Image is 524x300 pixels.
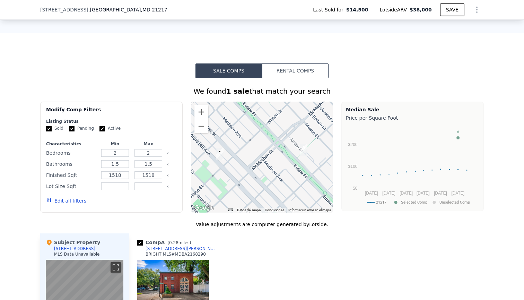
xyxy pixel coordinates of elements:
button: Edit all filters [46,197,86,204]
text: Selected Comp [401,200,427,205]
span: , MD 21217 [141,7,167,12]
div: Finished Sqft [46,170,97,180]
button: Sale Comps [195,63,262,78]
span: $14,500 [346,6,368,13]
div: BRIGHT MLS # MDBA2168290 [146,251,206,257]
div: Min [100,141,130,147]
text: [DATE] [382,191,395,196]
div: 1713 Druid Hill Ave [216,148,224,160]
div: MLS Data Unavailable [54,251,100,257]
div: 307 Mosher St [300,144,307,156]
span: , [GEOGRAPHIC_DATA] [88,6,167,13]
text: Unselected Comp [439,200,470,205]
div: Modify Comp Filters [46,106,177,119]
label: Pending [69,126,94,131]
div: [STREET_ADDRESS][PERSON_NAME] [146,246,218,251]
label: Sold [46,126,63,131]
div: Comp A [137,239,194,246]
text: 21217 [376,200,386,205]
text: [DATE] [400,191,413,196]
span: $38,000 [410,7,432,12]
text: A [457,130,460,134]
div: Bathrooms [46,159,97,169]
div: [STREET_ADDRESS] [54,246,95,251]
button: Clear [166,174,169,177]
div: Median Sale [346,106,479,113]
button: Acercar [194,105,208,119]
text: $100 [348,164,358,169]
text: [DATE] [434,191,447,196]
svg: A chart. [346,123,479,209]
a: Informar un error en el mapa [288,208,331,212]
span: Last Sold for [313,6,346,13]
input: Active [99,126,105,131]
a: [STREET_ADDRESS][PERSON_NAME] [137,246,218,251]
div: Characteristics [46,141,97,147]
text: [DATE] [417,191,430,196]
button: Datos del mapa [237,208,261,213]
div: Price per Square Foot [346,113,479,123]
div: Bedrooms [46,148,97,158]
input: Sold [46,126,52,131]
button: Activar o desactivar la vista de pantalla completa [111,262,121,273]
img: Google [193,204,216,213]
text: $200 [348,142,358,147]
div: We found that match your search [40,86,484,96]
span: [STREET_ADDRESS] [40,6,88,13]
div: Max [133,141,164,147]
button: Clear [166,152,169,155]
strong: 1 sale [226,87,250,95]
button: Alejar [194,119,208,133]
button: Clear [166,185,169,188]
a: Condiciones (se abre en una nueva pestaña) [265,208,284,212]
div: Subject Property [46,239,100,246]
button: SAVE [440,3,464,16]
button: Show Options [470,3,484,17]
input: Pending [69,126,75,131]
button: Rental Comps [262,63,329,78]
div: Lot Size Sqft [46,181,97,191]
div: Listing Status [46,119,177,124]
text: [DATE] [451,191,464,196]
text: $0 [353,186,358,191]
div: Value adjustments are computer generated by Lotside . [40,221,484,228]
span: Lotside ARV [380,6,410,13]
span: 0.28 [169,240,178,245]
button: Combinaciones de teclas [228,208,233,211]
label: Active [99,126,121,131]
span: ( miles) [165,240,194,245]
button: Clear [166,163,169,166]
text: [DATE] [365,191,378,196]
a: Abrir esta área en Google Maps (se abre en una ventana nueva) [193,204,216,213]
